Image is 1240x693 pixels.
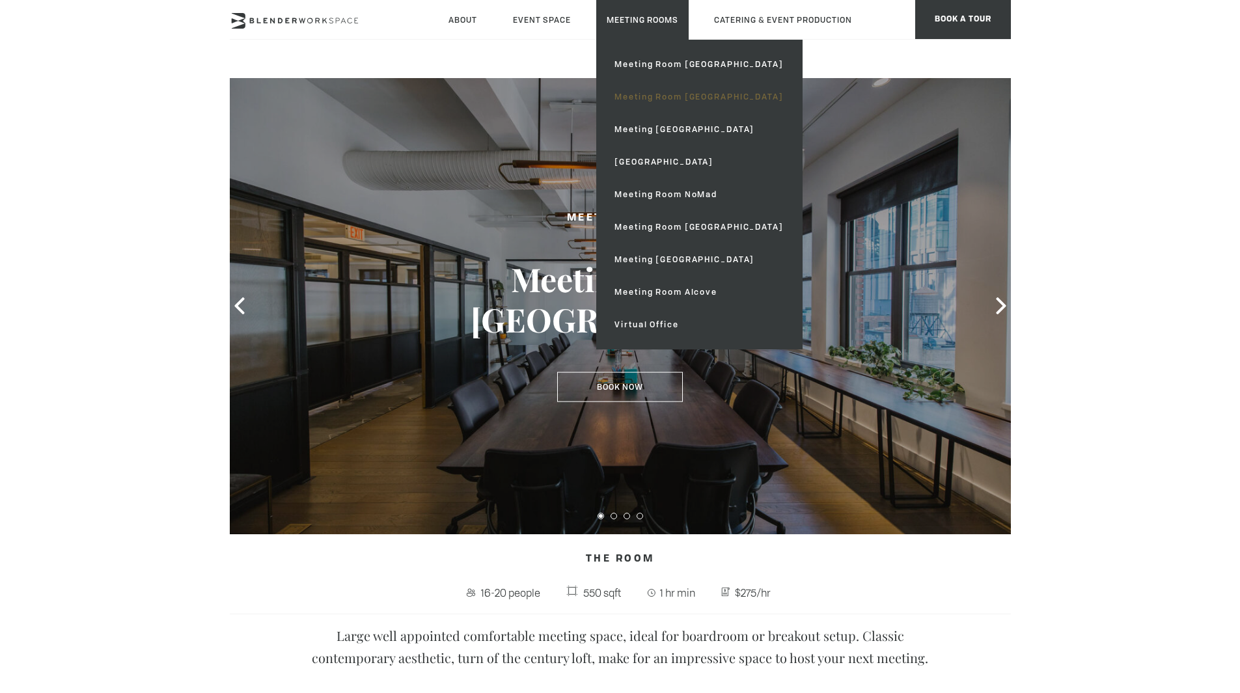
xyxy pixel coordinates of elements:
a: Meeting Room NoMad [604,178,793,211]
p: Large well appointed comfortable meeting space, ideal for boardroom or breakout setup. Classic co... [295,625,946,669]
span: $275/hr [732,582,774,603]
h4: The Room [230,547,1011,572]
a: Book Now [557,372,683,402]
span: 1 hr min [657,582,699,603]
a: Meeting Room [GEOGRAPHIC_DATA] [604,211,793,243]
a: Virtual Office [604,308,793,341]
iframe: Chat Widget [1006,526,1240,693]
a: [GEOGRAPHIC_DATA] [604,146,793,178]
span: 16-20 people [478,582,544,603]
span: 550 sqft [580,582,624,603]
a: Meeting Room [GEOGRAPHIC_DATA] [604,48,793,81]
a: Meeting [GEOGRAPHIC_DATA] [604,243,793,276]
a: Meeting Room [GEOGRAPHIC_DATA] [604,81,793,113]
h2: Meeting Space [471,210,770,226]
h3: Meeting Room [GEOGRAPHIC_DATA] [471,259,770,340]
a: Meeting Room Alcove [604,276,793,308]
a: Meeting [GEOGRAPHIC_DATA] [604,113,793,146]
